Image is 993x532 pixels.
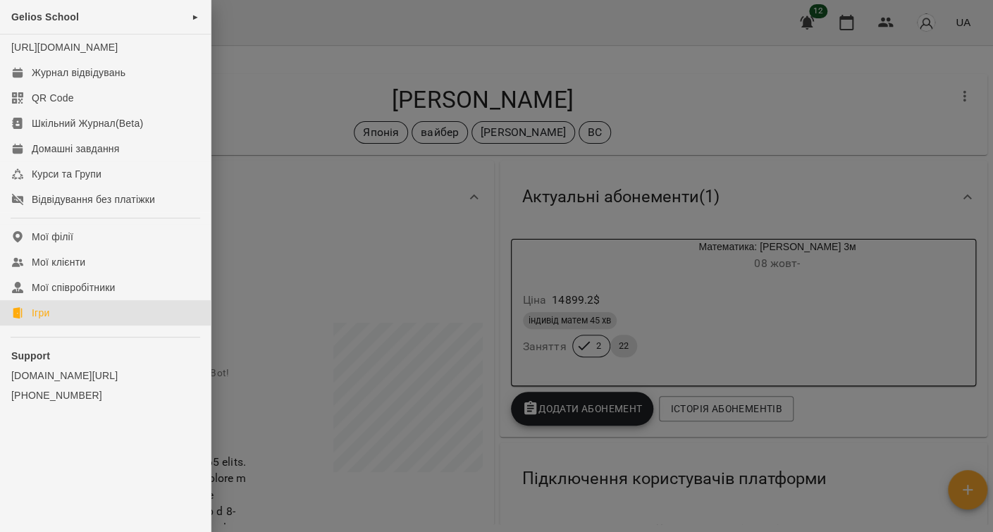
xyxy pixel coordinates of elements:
[32,116,143,130] div: Шкільний Журнал(Beta)
[32,230,73,244] div: Мої філії
[11,369,199,383] a: [DOMAIN_NAME][URL]
[32,306,49,320] div: Ігри
[32,91,74,105] div: QR Code
[32,255,85,269] div: Мої клієнти
[32,192,155,206] div: Відвідування без платіжки
[32,142,119,156] div: Домашні завдання
[192,11,199,23] span: ►
[11,11,79,23] span: Gelios School
[11,388,199,402] a: [PHONE_NUMBER]
[11,42,118,53] a: [URL][DOMAIN_NAME]
[32,66,125,80] div: Журнал відвідувань
[32,280,116,295] div: Мої співробітники
[32,167,101,181] div: Курси та Групи
[11,349,199,363] p: Support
